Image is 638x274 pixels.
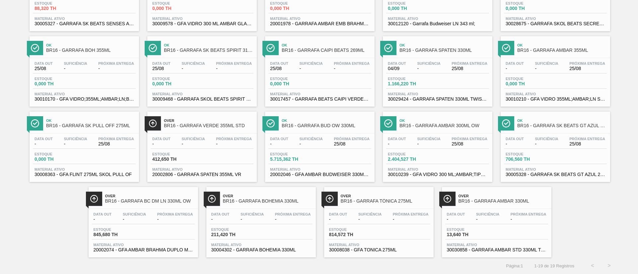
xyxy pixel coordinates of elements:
span: 25/08 [270,66,288,71]
span: Data out [447,212,465,216]
span: 30010239 - GFA VIDRO 300 ML;AMBAR;TIPO DESCARTAVEL; [388,172,487,177]
span: - [511,217,546,222]
img: Ícone [443,195,452,203]
span: - [417,141,440,146]
span: - [535,141,558,146]
span: Estoque [270,152,317,156]
span: 0,000 TH [35,81,81,86]
span: Ok [399,43,489,47]
span: Material ativo [94,243,193,247]
span: Material ativo [388,17,487,21]
span: 30017457 - GARRAFA BEATS CAIPI VERDE 269ML [270,97,370,102]
span: Material ativo [35,167,134,171]
a: ÍconeOkBR16 - GARRAFA CAIPI BEATS 269MLData out25/08Suficiência-Próxima Entrega-Estoque0,000 THMa... [260,31,378,107]
span: 845,680 TH [94,232,140,237]
span: 5.715,362 TH [270,157,317,162]
span: Estoque [35,1,81,5]
span: Ok [46,43,136,47]
span: BR16 - GARRAFA CAIPI BEATS 269ML [282,48,371,53]
span: Data out [152,137,171,141]
span: Próxima Entrega [98,61,134,65]
span: 0,000 TH [388,6,434,11]
span: 2.404,527 TH [388,157,434,162]
img: Ícone [149,44,157,52]
span: Ok [282,43,371,47]
img: Ícone [266,44,275,52]
span: 30012120 - Garrafa Budweiser LN 343 ml; [388,21,487,26]
span: - [358,217,382,222]
span: BR16 - GARRAFA BOH 355ML [46,48,136,53]
span: 0,000 TH [506,6,552,11]
span: - [388,141,406,146]
span: - [417,66,440,71]
span: - [123,217,146,222]
span: 30010170 - GFA VIDRO;355ML;AMBAR;LN;BH PILSEN; [35,97,134,102]
span: Material ativo [270,17,370,21]
span: Material ativo [506,92,605,96]
span: 20001978 - GARRAFA AMBAR EMB BRAHMA 197G 355ML VR [270,21,370,26]
span: - [275,217,311,222]
span: BR16 - GARRAFA BUD OW 330ML [282,123,371,128]
a: ÍconeOkBR16 - GARRAFA AMBAR 300ML OWData out-Suficiência-Próxima Entrega25/08Estoque2.404,527 THM... [378,107,496,182]
span: Próxima Entrega [511,212,546,216]
span: 1.166,220 TH [388,81,434,86]
span: 30005327 - GARRAFA SK BEATS SENSES AZUL 269ML [35,21,134,26]
span: 30008038 - GFA TONICA 275ML [329,247,429,252]
span: - [447,217,465,222]
a: ÍconeOverBR16 - GARRAFA TÔNICA 275MLData out-Suficiência-Próxima Entrega-Estoque814,572 THMateria... [319,182,437,257]
span: 706,560 TH [506,157,552,162]
span: Próxima Entrega [157,212,193,216]
span: Material ativo [329,243,429,247]
span: - [216,66,252,71]
span: BR16 - GARRAFA AMBAR 355ML [517,48,607,53]
span: Suficiência [241,212,264,216]
span: Estoque [211,228,258,231]
span: Suficiência [181,61,205,65]
img: Ícone [31,119,39,128]
span: Próxima Entrega [393,212,429,216]
img: Ícone [149,119,157,128]
span: Ok [164,43,253,47]
span: Data out [94,212,112,216]
span: BR16 - GARRAFA SK PULL OFF 275ML [46,123,136,128]
span: Material ativo [35,92,134,96]
span: 25/08 [35,66,53,71]
span: Página : 1 [506,263,523,268]
span: - [393,217,429,222]
span: Estoque [152,1,199,5]
span: Data out [152,61,171,65]
span: Estoque [506,152,552,156]
span: 0,000 TH [152,81,199,86]
span: Suficiência [476,212,499,216]
span: Próxima Entrega [452,137,487,141]
span: Estoque [388,77,434,81]
span: Material ativo [447,243,546,247]
span: Suficiência [181,137,205,141]
span: - [152,141,171,146]
span: Próxima Entrega [334,61,370,65]
span: Suficiência [123,212,146,216]
span: Estoque [506,77,552,81]
span: Ok [517,43,607,47]
span: Data out [506,137,524,141]
span: Material ativo [270,92,370,96]
span: Estoque [94,228,140,231]
span: - [535,66,558,71]
span: Próxima Entrega [98,137,134,141]
span: 30005328 - GARRAFA SK BEATS GT AZUL 269ML [506,172,605,177]
span: Suficiência [417,61,440,65]
span: 04/09 [388,66,406,71]
span: BR16 - GARRAFA SK BEATS GT AZUL 269ML [517,123,607,128]
span: - [98,66,134,71]
span: Estoque [447,228,493,231]
span: Estoque [270,77,317,81]
span: - [241,217,264,222]
a: ÍconeOverBR16 - GARRAFA BOHEMIA 330MLData out-Suficiência-Próxima Entrega-Estoque211,420 THMateri... [201,182,319,257]
span: BR16 - GARRAFA VERDE 355ML STD [164,123,253,128]
span: Ok [517,119,607,123]
span: Data out [388,61,406,65]
span: 30029424 - GARRAFA SPATEN 330ML TWIST OFF [388,97,487,102]
span: 0,000 TH [270,81,317,86]
a: ÍconeOkBR16 - GARRAFA AMBAR 355MLData out-Suficiência-Próxima Entrega25/08Estoque0,000 THMaterial... [496,31,613,107]
span: 0,000 TH [270,6,317,11]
